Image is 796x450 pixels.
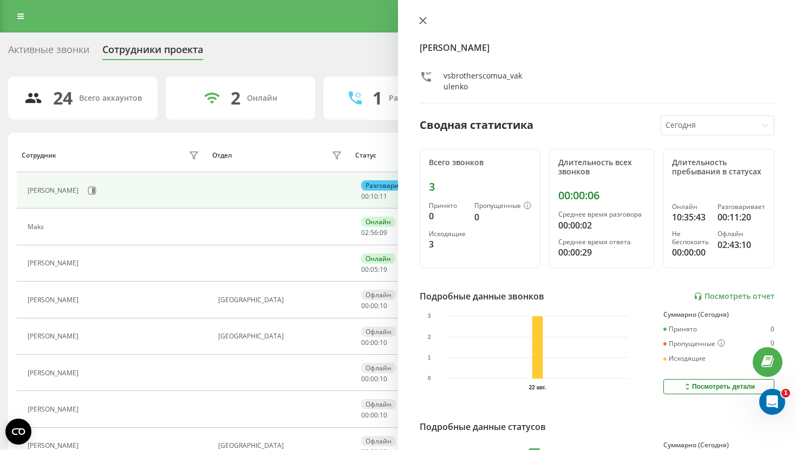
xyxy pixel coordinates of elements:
[361,302,387,310] div: : :
[28,259,81,267] div: [PERSON_NAME]
[361,229,387,237] div: : :
[683,382,755,391] div: Посмотреть детали
[429,230,466,238] div: Исходящие
[663,379,774,394] button: Посмотреть детали
[370,265,378,274] span: 05
[672,203,709,211] div: Онлайн
[361,375,387,383] div: : :
[672,158,765,177] div: Длительность пребывания в статусах
[558,238,645,246] div: Среднее время ответа
[8,44,89,61] div: Активные звонки
[420,41,774,54] h4: [PERSON_NAME]
[361,339,387,347] div: : :
[361,301,369,310] span: 00
[370,301,378,310] span: 00
[428,355,431,361] text: 1
[663,441,774,449] div: Суммарно (Сегодня)
[529,384,546,390] text: 22 авг.
[361,374,369,383] span: 00
[474,202,531,211] div: Пропущенные
[373,88,382,108] div: 1
[663,311,774,318] div: Суммарно (Сегодня)
[355,152,376,159] div: Статус
[429,210,466,223] div: 0
[53,88,73,108] div: 24
[361,217,395,227] div: Онлайн
[380,228,387,237] span: 09
[361,253,395,264] div: Онлайн
[361,192,369,201] span: 00
[370,338,378,347] span: 00
[218,332,344,340] div: [GEOGRAPHIC_DATA]
[672,230,709,246] div: Не беспокоить
[428,334,431,340] text: 2
[663,325,697,333] div: Принято
[380,301,387,310] span: 10
[380,338,387,347] span: 10
[717,211,765,224] div: 00:11:20
[380,374,387,383] span: 10
[672,246,709,259] div: 00:00:00
[370,228,378,237] span: 56
[429,158,531,167] div: Всего звонков
[231,88,240,108] div: 2
[22,152,56,159] div: Сотрудник
[361,193,387,200] div: : :
[717,238,765,251] div: 02:43:10
[558,158,645,177] div: Длительность всех звонков
[759,389,785,415] iframe: Intercom live chat
[361,363,396,373] div: Офлайн
[361,399,396,409] div: Офлайн
[28,406,81,413] div: [PERSON_NAME]
[361,436,396,446] div: Офлайн
[361,180,417,191] div: Разговаривает
[380,192,387,201] span: 11
[558,211,645,218] div: Среднее время разговора
[361,327,396,337] div: Офлайн
[428,313,431,319] text: 3
[443,70,524,92] div: vsbrotherscomua_vakulenko
[771,325,774,333] div: 0
[5,419,31,445] button: Open CMP widget
[420,290,544,303] div: Подробные данные звонков
[28,223,47,231] div: Maks
[218,442,344,449] div: [GEOGRAPHIC_DATA]
[361,338,369,347] span: 00
[558,246,645,259] div: 00:00:29
[361,265,369,274] span: 00
[102,44,203,61] div: Сотрудники проекта
[28,187,81,194] div: [PERSON_NAME]
[370,374,378,383] span: 00
[370,410,378,420] span: 00
[28,296,81,304] div: [PERSON_NAME]
[672,211,709,224] div: 10:35:43
[717,203,765,211] div: Разговаривает
[28,442,81,449] div: [PERSON_NAME]
[361,228,369,237] span: 02
[380,265,387,274] span: 19
[558,219,645,232] div: 00:00:02
[771,340,774,348] div: 0
[474,211,531,224] div: 0
[28,369,81,377] div: [PERSON_NAME]
[420,117,533,133] div: Сводная статистика
[389,94,448,103] div: Разговаривают
[28,332,81,340] div: [PERSON_NAME]
[380,410,387,420] span: 10
[361,412,387,419] div: : :
[694,292,774,301] a: Посмотреть отчет
[663,340,725,348] div: Пропущенные
[247,94,277,103] div: Онлайн
[429,238,466,251] div: 3
[361,266,387,273] div: : :
[663,355,706,362] div: Исходящие
[361,290,396,300] div: Офлайн
[79,94,142,103] div: Всего аккаунтов
[558,189,645,202] div: 00:00:06
[212,152,232,159] div: Отдел
[429,180,531,193] div: 3
[717,230,765,238] div: Офлайн
[781,389,790,397] span: 1
[429,202,466,210] div: Принято
[420,420,546,433] div: Подробные данные статусов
